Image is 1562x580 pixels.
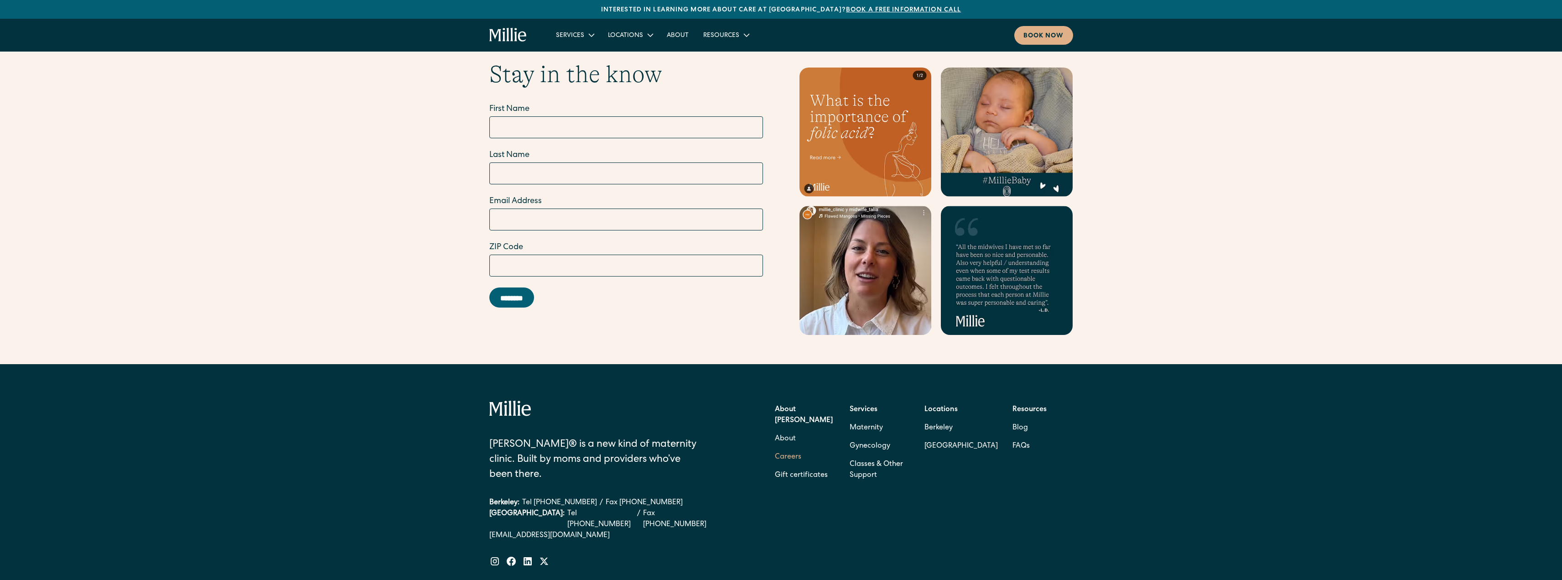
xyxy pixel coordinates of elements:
div: Resources [696,27,756,42]
a: Berkeley [924,419,998,437]
div: [PERSON_NAME]® is a new kind of maternity clinic. Built by moms and providers who’ve been there. [489,438,704,483]
label: ZIP Code [489,241,763,254]
a: Gift certificates [775,466,828,485]
div: Resources [703,31,739,41]
strong: Locations [924,406,958,413]
div: Book now [1023,31,1064,41]
h2: Stay in the know [489,60,763,89]
label: First Name [489,103,763,115]
a: About [659,27,696,42]
div: Services [556,31,584,41]
div: Services [549,27,601,42]
a: Tel [PHONE_NUMBER] [522,497,597,508]
a: FAQs [1012,437,1030,455]
label: Last Name [489,149,763,162]
a: Tel [PHONE_NUMBER] [567,508,635,530]
div: Locations [608,31,643,41]
div: Berkeley: [489,497,519,508]
a: Maternity [850,419,883,437]
div: Locations [601,27,659,42]
a: [EMAIL_ADDRESS][DOMAIN_NAME] [489,530,713,541]
a: Classes & Other Support [850,455,910,485]
a: Fax [PHONE_NUMBER] [606,497,683,508]
a: Careers [775,448,801,466]
div: / [637,508,640,530]
a: Blog [1012,419,1028,437]
a: home [489,28,527,42]
form: Email Form [489,103,763,308]
a: About [775,430,796,448]
a: Book a free information call [846,7,961,13]
strong: About [PERSON_NAME] [775,406,833,424]
a: Gynecology [850,437,890,455]
strong: Resources [1012,406,1047,413]
label: Email Address [489,195,763,208]
a: Book now [1014,26,1073,45]
div: / [600,497,603,508]
strong: Services [850,406,877,413]
a: [GEOGRAPHIC_DATA] [924,437,998,455]
div: [GEOGRAPHIC_DATA]: [489,508,565,530]
a: Fax [PHONE_NUMBER] [643,508,712,530]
